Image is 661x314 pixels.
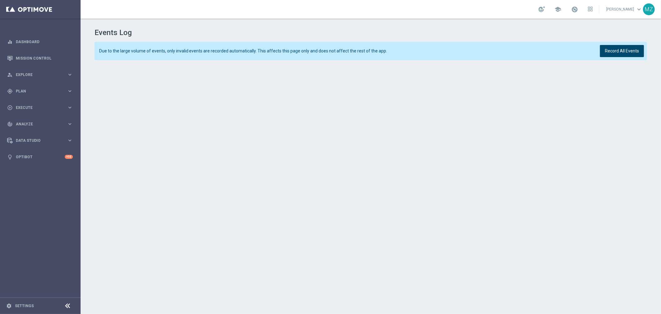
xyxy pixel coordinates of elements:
[7,121,13,127] i: track_changes
[7,138,73,143] button: Data Studio keyboard_arrow_right
[7,154,13,160] i: lightbulb
[643,3,655,15] div: MZ
[7,72,73,77] button: person_search Explore keyboard_arrow_right
[7,105,13,110] i: play_circle_outline
[67,105,73,110] i: keyboard_arrow_right
[7,105,67,110] div: Execute
[7,149,73,165] div: Optibot
[6,303,12,309] i: settings
[67,121,73,127] i: keyboard_arrow_right
[7,88,67,94] div: Plan
[600,45,644,57] button: Record All Events
[7,121,67,127] div: Analyze
[16,34,73,50] a: Dashboard
[15,304,34,308] a: Settings
[7,105,73,110] button: play_circle_outline Execute keyboard_arrow_right
[65,155,73,159] div: +10
[7,122,73,127] button: track_changes Analyze keyboard_arrow_right
[67,137,73,143] i: keyboard_arrow_right
[7,39,73,44] button: equalizer Dashboard
[16,149,65,165] a: Optibot
[7,72,67,78] div: Explore
[16,89,67,93] span: Plan
[7,34,73,50] div: Dashboard
[7,50,73,66] div: Mission Control
[16,139,67,142] span: Data Studio
[606,5,643,14] a: [PERSON_NAME]keyboard_arrow_down
[7,89,73,94] button: gps_fixed Plan keyboard_arrow_right
[7,88,13,94] i: gps_fixed
[554,6,561,13] span: school
[7,56,73,61] button: Mission Control
[16,122,67,126] span: Analyze
[16,106,67,110] span: Execute
[99,48,593,54] span: Due to the large volume of events, only invalid events are recorded automatically. This affects t...
[7,138,67,143] div: Data Studio
[95,28,647,37] h1: Events Log
[67,88,73,94] i: keyboard_arrow_right
[16,50,73,66] a: Mission Control
[67,72,73,78] i: keyboard_arrow_right
[636,6,642,13] span: keyboard_arrow_down
[7,72,13,78] i: person_search
[7,39,13,45] i: equalizer
[16,73,67,77] span: Explore
[7,155,73,159] button: lightbulb Optibot +10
